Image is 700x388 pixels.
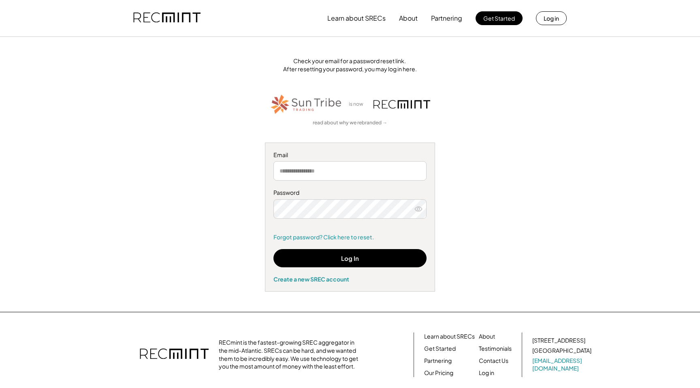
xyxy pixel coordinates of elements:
a: read about why we rebranded → [313,119,387,126]
div: Check your email for a password reset link. After resetting your password, you may log in here. [100,57,600,73]
div: RECmint is the fastest-growing SREC aggregator in the mid-Atlantic. SRECs can be hard, and we wan... [219,339,363,370]
button: About [399,10,418,26]
div: [STREET_ADDRESS] [532,337,585,345]
a: Partnering [424,357,452,365]
img: recmint-logotype%403x.png [140,340,209,369]
img: STT_Horizontal_Logo%2B-%2BColor.png [270,93,343,115]
button: Learn about SRECs [327,10,386,26]
a: [EMAIL_ADDRESS][DOMAIN_NAME] [532,357,593,373]
div: Email [273,151,427,159]
div: Password [273,189,427,197]
a: Testimonials [479,345,512,353]
a: Contact Us [479,357,508,365]
a: About [479,333,495,341]
button: Get Started [476,11,523,25]
a: Log in [479,369,494,377]
button: Log in [536,11,567,25]
div: is now [347,101,369,108]
a: Learn about SRECs [424,333,475,341]
button: Log In [273,249,427,267]
a: Get Started [424,345,456,353]
img: recmint-logotype%403x.png [373,100,430,109]
img: recmint-logotype%403x.png [133,4,201,32]
div: [GEOGRAPHIC_DATA] [532,347,591,355]
button: Partnering [431,10,462,26]
a: Forgot password? Click here to reset. [273,233,427,241]
div: Create a new SREC account [273,275,427,283]
a: Our Pricing [424,369,453,377]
